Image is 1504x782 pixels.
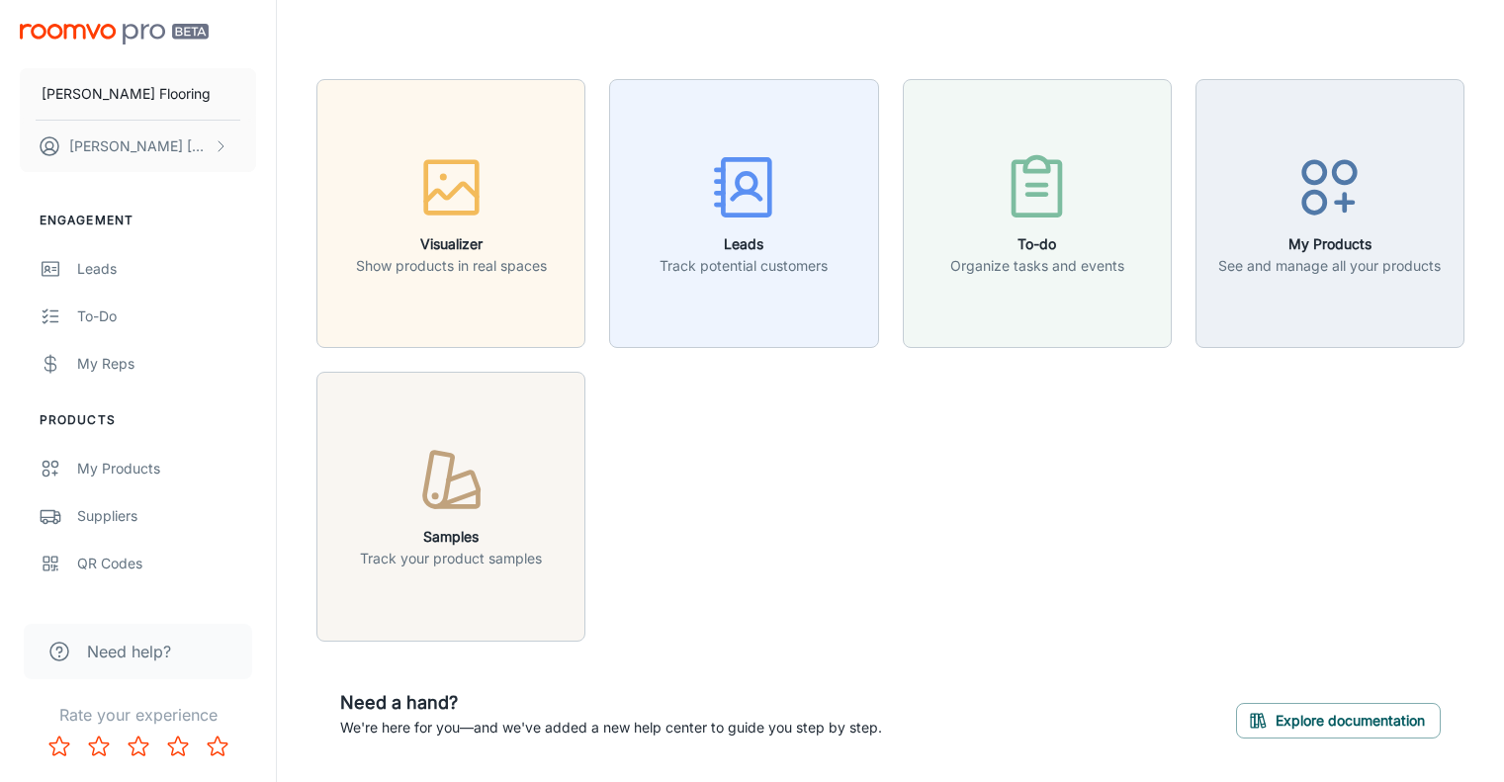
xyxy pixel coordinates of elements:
[950,233,1124,255] h6: To-do
[77,353,256,375] div: My Reps
[1236,703,1441,739] button: Explore documentation
[77,305,256,327] div: To-do
[609,79,878,348] button: LeadsTrack potential customers
[69,135,209,157] p: [PERSON_NAME] [PERSON_NAME]
[609,203,878,222] a: LeadsTrack potential customers
[340,689,882,717] h6: Need a hand?
[1236,709,1441,729] a: Explore documentation
[360,526,542,548] h6: Samples
[77,553,256,574] div: QR Codes
[20,68,256,120] button: [PERSON_NAME] Flooring
[77,258,256,280] div: Leads
[660,255,828,277] p: Track potential customers
[77,458,256,479] div: My Products
[1195,203,1464,222] a: My ProductsSee and manage all your products
[340,717,882,739] p: We're here for you—and we've added a new help center to guide you step by step.
[20,24,209,44] img: Roomvo PRO Beta
[356,255,547,277] p: Show products in real spaces
[16,703,260,727] p: Rate your experience
[1218,233,1441,255] h6: My Products
[42,83,211,105] p: [PERSON_NAME] Flooring
[316,495,585,515] a: SamplesTrack your product samples
[20,121,256,172] button: [PERSON_NAME] [PERSON_NAME]
[316,79,585,348] button: VisualizerShow products in real spaces
[87,640,171,663] span: Need help?
[198,727,237,766] button: Rate 5 star
[79,727,119,766] button: Rate 2 star
[158,727,198,766] button: Rate 4 star
[356,233,547,255] h6: Visualizer
[903,203,1172,222] a: To-doOrganize tasks and events
[660,233,828,255] h6: Leads
[77,505,256,527] div: Suppliers
[1195,79,1464,348] button: My ProductsSee and manage all your products
[40,727,79,766] button: Rate 1 star
[119,727,158,766] button: Rate 3 star
[903,79,1172,348] button: To-doOrganize tasks and events
[316,372,585,641] button: SamplesTrack your product samples
[360,548,542,569] p: Track your product samples
[950,255,1124,277] p: Organize tasks and events
[1218,255,1441,277] p: See and manage all your products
